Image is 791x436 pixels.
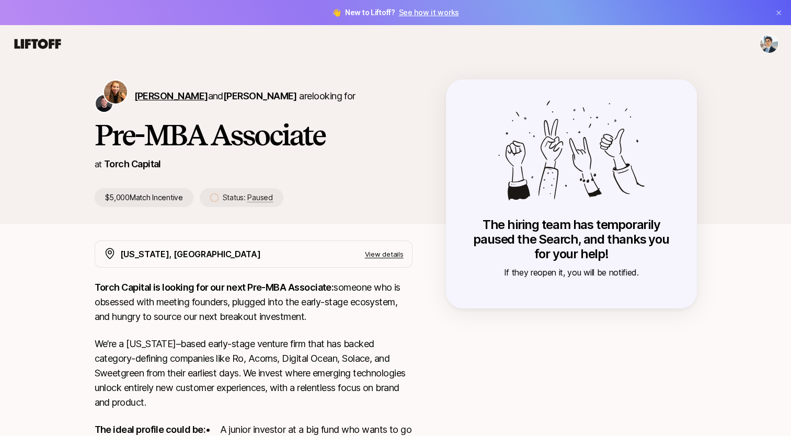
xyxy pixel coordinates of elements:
img: George Assaf [760,35,778,53]
p: Status: [223,191,273,204]
span: Paused [247,193,272,202]
span: [PERSON_NAME] [134,90,208,101]
h1: Pre-MBA Associate [95,119,412,151]
img: Christopher Harper [96,95,112,112]
a: Torch Capital [104,158,161,169]
p: [US_STATE], [GEOGRAPHIC_DATA] [120,247,261,261]
p: We’re a [US_STATE]–based early-stage venture firm that has backed category-defining companies lik... [95,337,412,410]
p: someone who is obsessed with meeting founders, plugged into the early-stage ecosystem, and hungry... [95,280,412,324]
strong: Torch Capital is looking for our next Pre-MBA Associate: [95,282,334,293]
p: If they reopen it, you will be notified. [467,266,676,279]
span: 👋 New to Liftoff? [332,6,459,19]
p: at [95,157,102,171]
p: are looking for [134,89,356,104]
span: [PERSON_NAME] [223,90,297,101]
p: $5,000 Match Incentive [95,188,193,207]
img: Katie Reiner [104,81,127,104]
button: George Assaf [760,35,778,53]
p: View details [365,249,404,259]
a: See how it works [398,8,459,17]
span: and [208,90,296,101]
p: The hiring team has temporarily paused the Search, and thanks you for your help! [467,217,676,261]
strong: The ideal profile could be: [95,424,205,435]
